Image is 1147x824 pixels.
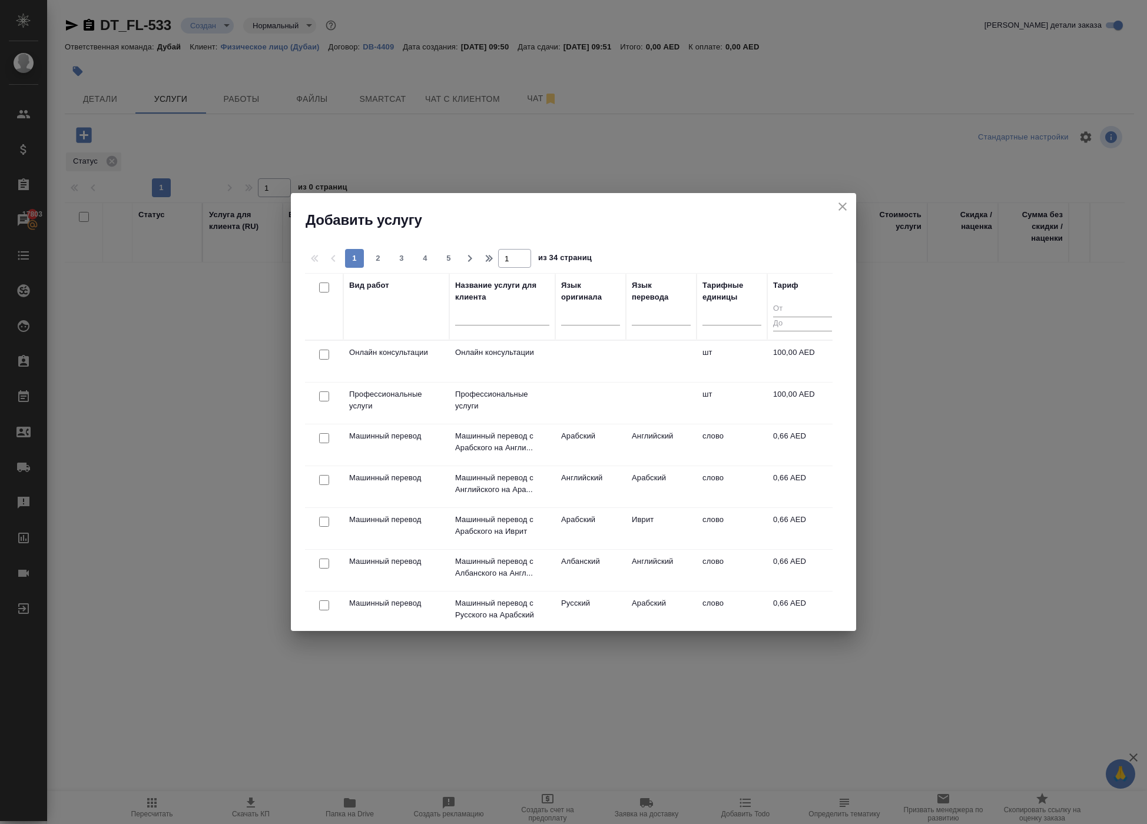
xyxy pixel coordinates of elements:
p: Машинный перевод с Русского на Арабский [455,597,549,621]
td: Албанский [555,550,626,591]
td: 0,66 AED [767,550,838,591]
p: Машинный перевод с Албанского на Англ... [455,556,549,579]
div: Название услуги для клиента [455,280,549,303]
p: Машинный перевод с Английского на Ара... [455,472,549,496]
td: Арабский [626,466,697,507]
span: 2 [369,252,387,264]
td: 0,66 AED [767,592,838,633]
div: Вид работ [349,280,389,291]
td: Арабский [555,424,626,466]
td: шт [697,341,767,382]
div: Тариф [773,280,798,291]
td: 0,66 AED [767,466,838,507]
p: Машинный перевод [349,597,443,609]
span: 3 [392,252,411,264]
p: Профессиональные услуги [349,388,443,412]
span: 4 [416,252,435,264]
p: Онлайн консультации [455,347,549,358]
input: До [773,317,832,331]
td: слово [697,508,767,549]
td: Английский [626,424,697,466]
td: Арабский [555,508,626,549]
td: слово [697,592,767,633]
p: Онлайн консультации [349,347,443,358]
td: 100,00 AED [767,383,838,424]
p: Профессиональные услуги [455,388,549,412]
p: Машинный перевод [349,514,443,526]
p: Машинный перевод с Арабского на Англи... [455,430,549,454]
p: Машинный перевод [349,472,443,484]
td: Английский [555,466,626,507]
td: Арабский [626,592,697,633]
div: Тарифные единицы [702,280,761,303]
td: слово [697,466,767,507]
input: От [773,302,832,317]
p: Машинный перевод [349,556,443,567]
button: 2 [369,249,387,268]
div: Язык перевода [632,280,691,303]
p: Машинный перевод с Арабского на Иврит [455,514,549,537]
div: Язык оригинала [561,280,620,303]
td: 0,66 AED [767,508,838,549]
td: шт [697,383,767,424]
td: 100,00 AED [767,341,838,382]
button: close [834,198,851,215]
button: 4 [416,249,435,268]
td: Русский [555,592,626,633]
button: 3 [392,249,411,268]
h2: Добавить услугу [306,211,856,230]
td: слово [697,424,767,466]
td: Иврит [626,508,697,549]
td: 0,66 AED [767,424,838,466]
button: 5 [439,249,458,268]
span: из 34 страниц [538,251,592,268]
td: Английский [626,550,697,591]
td: слово [697,550,767,591]
p: Машинный перевод [349,430,443,442]
span: 5 [439,252,458,264]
